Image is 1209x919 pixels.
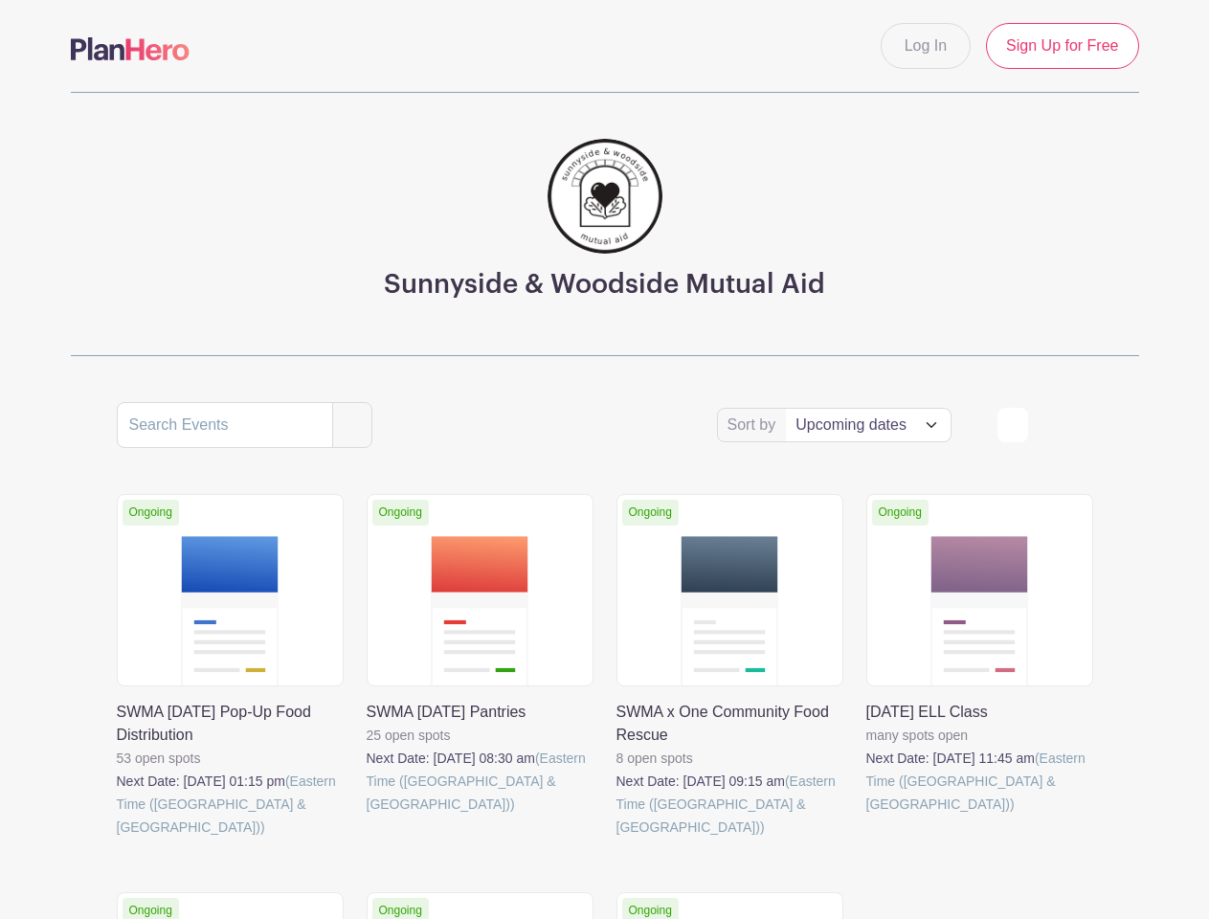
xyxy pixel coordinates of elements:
a: Log In [881,23,971,69]
a: Sign Up for Free [986,23,1138,69]
h3: Sunnyside & Woodside Mutual Aid [384,269,825,302]
img: logo-507f7623f17ff9eddc593b1ce0a138ce2505c220e1c5a4e2b4648c50719b7d32.svg [71,37,190,60]
div: order and view [997,408,1093,442]
input: Search Events [117,402,333,448]
img: 256.png [548,139,662,254]
label: Sort by [728,414,782,437]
